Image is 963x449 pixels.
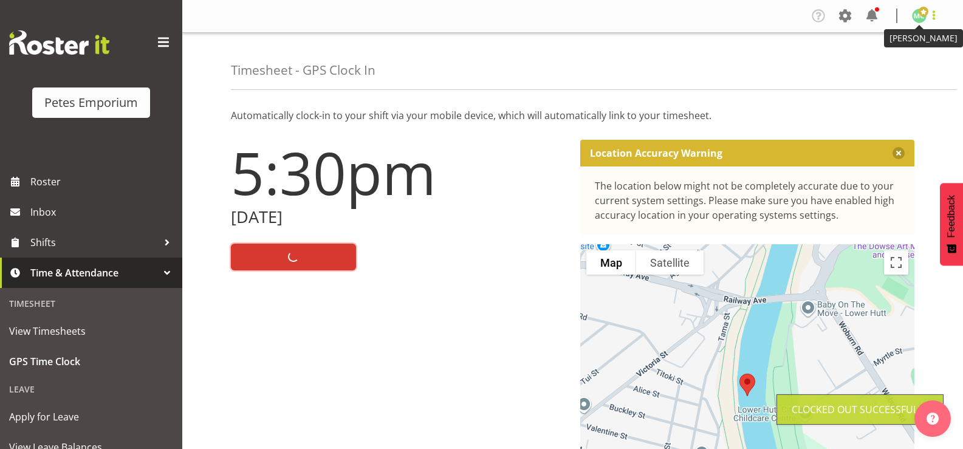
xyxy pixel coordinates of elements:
img: help-xxl-2.png [927,413,939,425]
span: Apply for Leave [9,408,173,426]
a: View Timesheets [3,316,179,346]
img: melissa-cowen2635.jpg [912,9,927,23]
button: Toggle fullscreen view [884,250,908,275]
span: Shifts [30,233,158,252]
a: GPS Time Clock [3,346,179,377]
span: View Timesheets [9,322,173,340]
p: Location Accuracy Warning [590,147,722,159]
div: Leave [3,377,179,402]
span: Roster [30,173,176,191]
p: Automatically clock-in to your shift via your mobile device, which will automatically link to you... [231,108,914,123]
span: Inbox [30,203,176,221]
div: Petes Emporium [44,94,138,112]
button: Show satellite imagery [636,250,704,275]
img: Rosterit website logo [9,30,109,55]
div: Clocked out Successfully [792,402,928,417]
div: Timesheet [3,291,179,316]
span: Time & Attendance [30,264,158,282]
div: The location below might not be completely accurate due to your current system settings. Please m... [595,179,900,222]
button: Close message [893,147,905,159]
button: Show street map [586,250,636,275]
button: Feedback - Show survey [940,183,963,266]
h4: Timesheet - GPS Clock In [231,63,375,77]
span: Feedback [946,195,957,238]
a: Apply for Leave [3,402,179,432]
h2: [DATE] [231,208,566,227]
span: GPS Time Clock [9,352,173,371]
h1: 5:30pm [231,140,566,205]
